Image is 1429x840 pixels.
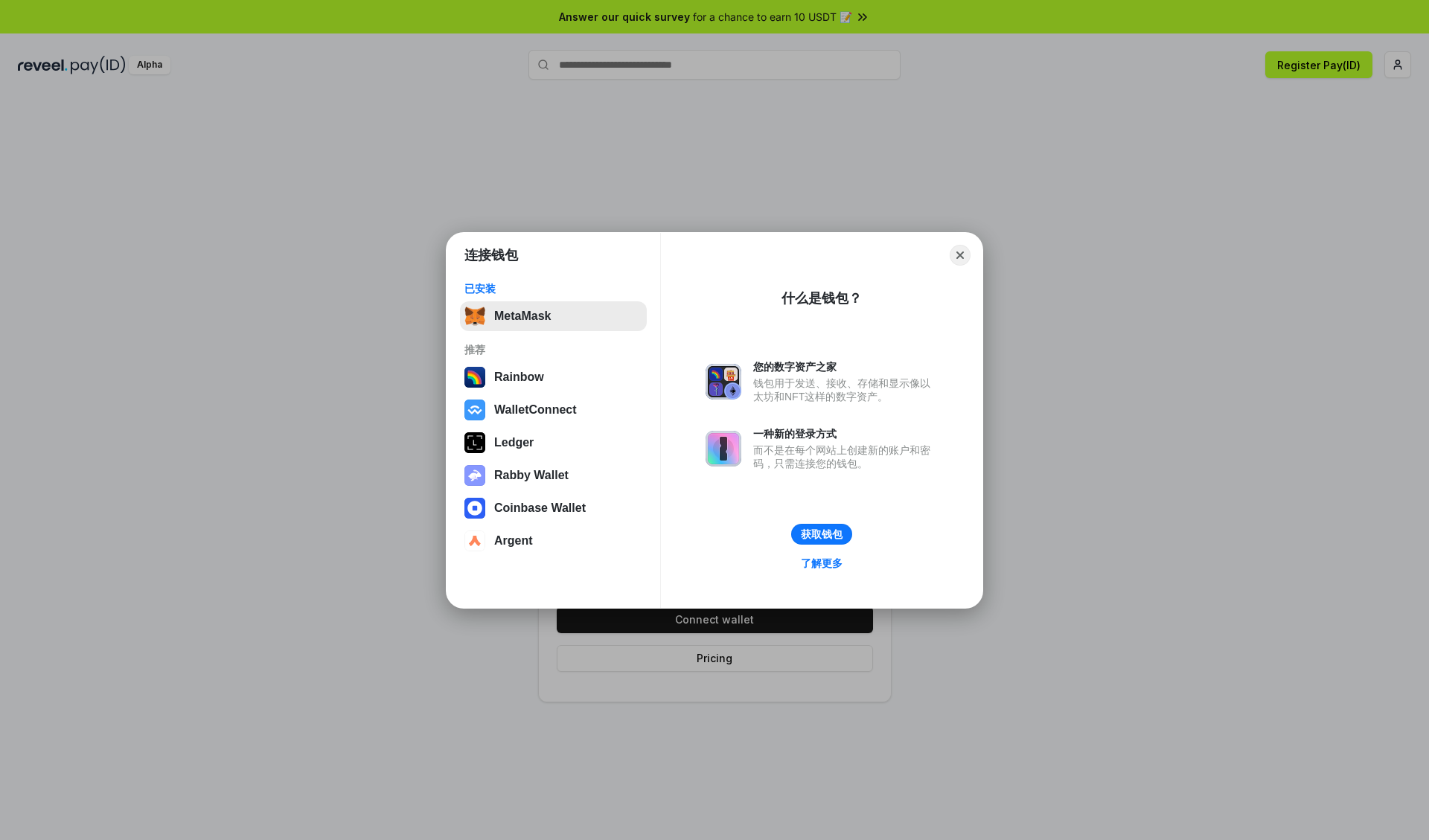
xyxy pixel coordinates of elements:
[494,469,569,482] div: Rabby Wallet
[464,400,485,420] img: svg+xml,%3Csvg%20width%3D%2228%22%20height%3D%2228%22%20viewBox%3D%220%200%2028%2028%22%20fill%3D...
[460,461,647,490] button: Rabby Wallet
[460,526,647,556] button: Argent
[706,431,741,467] img: svg+xml,%3Csvg%20xmlns%3D%22http%3A%2F%2Fwww.w3.org%2F2000%2Fsvg%22%20fill%3D%22none%22%20viewBox...
[464,432,485,453] img: svg+xml,%3Csvg%20xmlns%3D%22http%3A%2F%2Fwww.w3.org%2F2000%2Fsvg%22%20width%3D%2228%22%20height%3...
[464,343,642,356] div: 推荐
[464,465,485,486] img: svg+xml,%3Csvg%20xmlns%3D%22http%3A%2F%2Fwww.w3.org%2F2000%2Fsvg%22%20fill%3D%22none%22%20viewBox...
[460,428,647,458] button: Ledger
[753,427,938,440] div: 一种新的登录方式
[494,501,586,515] div: Coinbase Wallet
[753,376,938,403] div: 钱包用于发送、接收、存储和显示像以太坊和NFT这样的数字资产。
[464,498,485,519] img: svg+xml,%3Csvg%20width%3D%2228%22%20height%3D%2228%22%20viewBox%3D%220%200%2028%2028%22%20fill%3D...
[494,534,533,548] div: Argent
[460,395,647,425] button: WalletConnect
[494,310,551,323] div: MetaMask
[801,528,843,541] div: 获取钱包
[464,367,485,388] img: svg+xml,%3Csvg%20width%3D%22120%22%20height%3D%22120%22%20viewBox%3D%220%200%20120%20120%22%20fil...
[464,282,642,295] div: 已安装
[494,371,544,384] div: Rainbow
[460,493,647,523] button: Coinbase Wallet
[464,530,485,551] img: svg+xml,%3Csvg%20width%3D%2228%22%20height%3D%2228%22%20viewBox%3D%220%200%2028%2028%22%20fill%3D...
[791,524,852,545] button: 获取钱包
[753,443,938,470] div: 而不是在每个网站上创建新的账户和密码，只需连接您的钱包。
[460,301,647,331] button: MetaMask
[494,403,577,417] div: WalletConnect
[460,362,647,392] button: Rainbow
[950,245,971,266] button: Close
[706,364,741,400] img: svg+xml,%3Csvg%20xmlns%3D%22http%3A%2F%2Fwww.w3.org%2F2000%2Fsvg%22%20fill%3D%22none%22%20viewBox...
[753,360,938,373] div: 您的数字资产之家
[801,557,843,570] div: 了解更多
[464,306,485,327] img: svg+xml,%3Csvg%20fill%3D%22none%22%20height%3D%2233%22%20viewBox%3D%220%200%2035%2033%22%20width%...
[792,554,851,573] a: 了解更多
[464,246,518,264] h1: 连接钱包
[494,436,534,449] div: Ledger
[781,289,862,307] div: 什么是钱包？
